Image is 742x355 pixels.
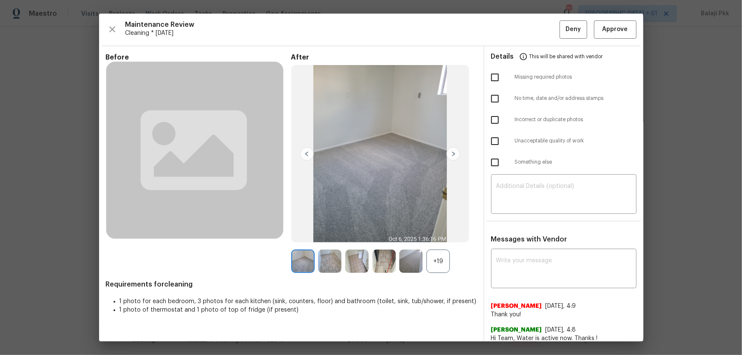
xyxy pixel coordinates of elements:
[491,236,567,243] span: Messages with Vendor
[515,116,637,123] span: Incorrect or duplicate photos
[106,280,477,289] span: Requirements for cleaning
[546,327,576,333] span: [DATE], 4:8
[594,20,637,39] button: Approve
[515,95,637,102] span: No time, date and/or address stamps
[119,306,477,314] li: 1 photo of thermostat and 1 photo of top of fridge (if present)
[546,303,576,309] span: [DATE], 4:9
[566,24,581,35] span: Deny
[484,67,643,88] div: Missing required photos
[491,302,542,310] span: [PERSON_NAME]
[529,46,603,67] span: This will be shared with vendor
[106,53,291,62] span: Before
[291,53,477,62] span: After
[125,20,560,29] span: Maintenance Review
[515,159,637,166] span: Something else
[484,131,643,152] div: Unacceptable quality of work
[603,24,628,35] span: Approve
[119,297,477,306] li: 1 photo for each bedroom, 3 photos for each kitchen (sink, counters, floor) and bathroom (toilet,...
[484,109,643,131] div: Incorrect or duplicate photos
[491,334,637,343] span: Hi Team, Water is active now. Thanks !
[491,310,637,319] span: Thank you!
[515,137,637,145] span: Unacceptable quality of work
[484,152,643,173] div: Something else
[515,74,637,81] span: Missing required photos
[491,46,514,67] span: Details
[446,147,460,161] img: right-chevron-button-url
[560,20,587,39] button: Deny
[491,326,542,334] span: [PERSON_NAME]
[426,250,450,273] div: +19
[300,147,314,161] img: left-chevron-button-url
[484,88,643,109] div: No time, date and/or address stamps
[125,29,560,37] span: Cleaning * [DATE]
